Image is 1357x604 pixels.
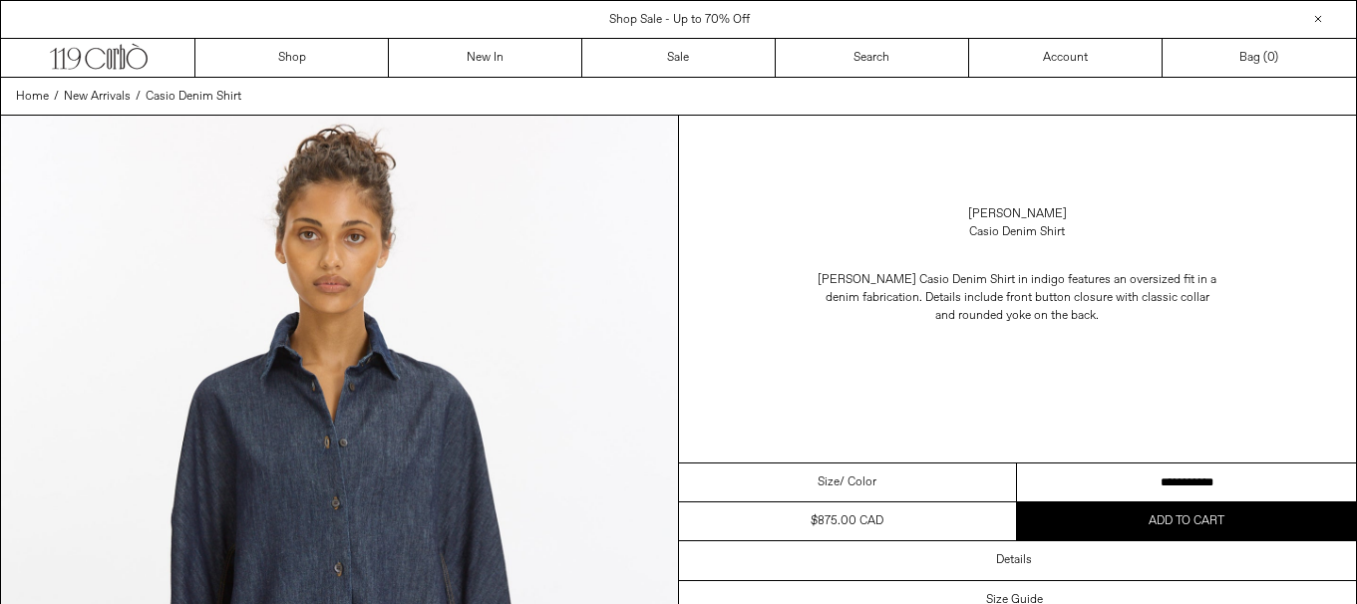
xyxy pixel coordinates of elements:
[146,89,241,105] span: Casio Denim Shirt
[1017,502,1356,540] button: Add to cart
[1163,39,1356,77] a: Bag ()
[811,512,883,530] div: $875.00 CAD
[1149,513,1224,529] span: Add to cart
[54,88,59,106] span: /
[776,39,969,77] a: Search
[146,88,241,106] a: Casio Denim Shirt
[818,272,1216,324] span: [PERSON_NAME] Casio Denim Shirt in indigo features an oversized fit in a denim fabrication. Detai...
[840,473,876,491] span: / Color
[16,88,49,106] a: Home
[389,39,582,77] a: New In
[582,39,776,77] a: Sale
[609,12,750,28] a: Shop Sale - Up to 70% Off
[818,473,840,491] span: Size
[968,205,1067,223] a: [PERSON_NAME]
[64,88,131,106] a: New Arrivals
[64,89,131,105] span: New Arrivals
[969,223,1065,241] div: Casio Denim Shirt
[136,88,141,106] span: /
[996,553,1032,567] h3: Details
[16,89,49,105] span: Home
[195,39,389,77] a: Shop
[1267,50,1274,66] span: 0
[1267,49,1278,67] span: )
[969,39,1163,77] a: Account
